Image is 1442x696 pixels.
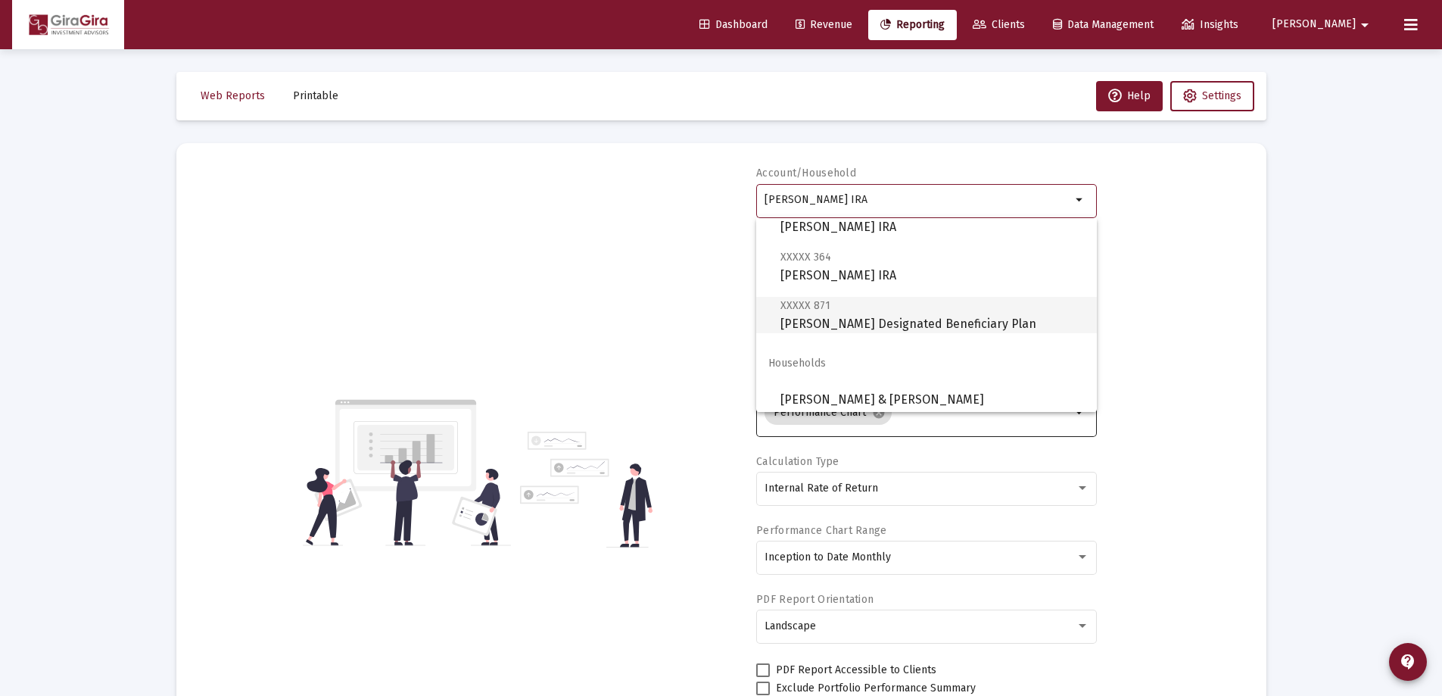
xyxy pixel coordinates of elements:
[1071,191,1089,209] mat-icon: arrow_drop_down
[756,167,856,179] label: Account/Household
[868,10,957,40] a: Reporting
[765,398,1071,428] mat-chip-list: Selection
[1254,9,1392,39] button: [PERSON_NAME]
[765,620,816,632] span: Landscape
[765,551,891,563] span: Inception to Date Monthly
[961,10,1037,40] a: Clients
[780,382,1085,418] span: [PERSON_NAME] & [PERSON_NAME]
[687,10,780,40] a: Dashboard
[23,10,113,40] img: Dashboard
[756,455,839,468] label: Calculation Type
[783,10,864,40] a: Revenue
[1071,404,1089,422] mat-icon: arrow_drop_down
[765,401,892,425] mat-chip: Performance Chart
[281,81,350,111] button: Printable
[776,661,936,679] span: PDF Report Accessible to Clients
[973,18,1025,31] span: Clients
[796,18,852,31] span: Revenue
[1202,89,1241,102] span: Settings
[1272,18,1356,31] span: [PERSON_NAME]
[303,398,511,548] img: reporting
[1169,10,1250,40] a: Insights
[780,199,1085,236] span: [PERSON_NAME] IRA
[756,345,1097,382] span: Households
[1170,81,1254,111] button: Settings
[765,482,878,495] span: Internal Rate of Return
[1399,653,1417,671] mat-icon: contact_support
[1182,18,1238,31] span: Insights
[201,89,265,102] span: Web Reports
[1356,10,1374,40] mat-icon: arrow_drop_down
[765,194,1071,206] input: Search or select an account or household
[880,18,945,31] span: Reporting
[1053,18,1154,31] span: Data Management
[1096,81,1163,111] button: Help
[780,251,831,264] span: XXXXX 364
[1108,89,1151,102] span: Help
[188,81,277,111] button: Web Reports
[699,18,768,31] span: Dashboard
[780,299,830,312] span: XXXXX 871
[520,432,652,548] img: reporting-alt
[1041,10,1166,40] a: Data Management
[293,89,338,102] span: Printable
[756,524,886,537] label: Performance Chart Range
[872,406,886,420] mat-icon: cancel
[780,296,1085,333] span: [PERSON_NAME] Designated Beneficiary Plan
[780,248,1085,285] span: [PERSON_NAME] IRA
[756,593,874,606] label: PDF Report Orientation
